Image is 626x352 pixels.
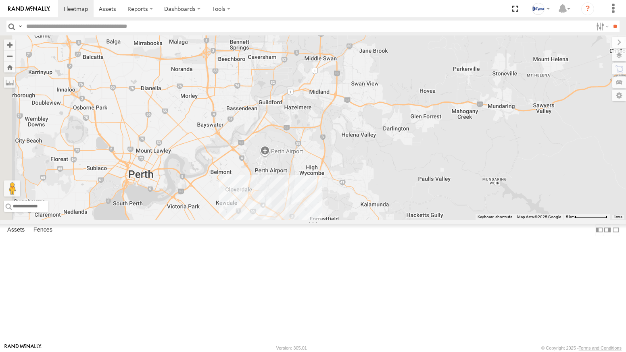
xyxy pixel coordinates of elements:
[4,39,15,50] button: Zoom in
[4,344,42,352] a: Visit our Website
[595,224,603,236] label: Dock Summary Table to the Left
[612,90,626,101] label: Map Settings
[529,3,553,15] div: Gray Wiltshire
[4,77,15,88] label: Measure
[541,346,622,350] div: © Copyright 2025 -
[566,215,575,219] span: 5 km
[3,224,29,236] label: Assets
[579,346,622,350] a: Terms and Conditions
[563,214,610,220] button: Map scale: 5 km per 77 pixels
[8,6,50,12] img: rand-logo.svg
[4,50,15,62] button: Zoom out
[29,224,56,236] label: Fences
[603,224,611,236] label: Dock Summary Table to the Right
[4,62,15,72] button: Zoom Home
[478,214,512,220] button: Keyboard shortcuts
[581,2,594,15] i: ?
[17,21,23,32] label: Search Query
[517,215,561,219] span: Map data ©2025 Google
[593,21,610,32] label: Search Filter Options
[276,346,307,350] div: Version: 305.01
[614,215,622,219] a: Terms
[4,180,20,197] button: Drag Pegman onto the map to open Street View
[612,224,620,236] label: Hide Summary Table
